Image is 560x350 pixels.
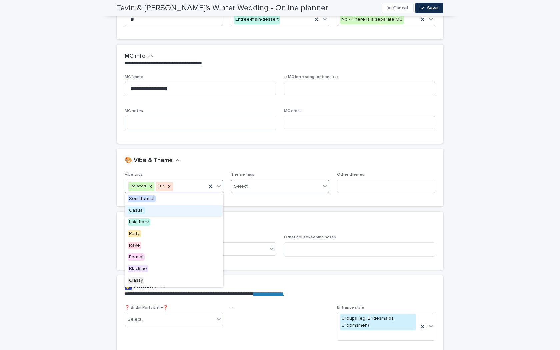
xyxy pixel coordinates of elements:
h2: 🌠 Entrance [125,283,158,291]
span: Save [427,6,438,10]
button: Cancel [382,3,414,13]
h2: MC info [125,53,146,60]
div: Select... [128,316,144,323]
span: Vibe tags [125,173,143,177]
span: Classy [128,277,144,284]
div: Black-tie [125,263,223,275]
span: Other themes [337,173,364,177]
div: Formal [125,252,223,263]
div: Rave [125,240,223,252]
span: MC Name [125,75,143,79]
button: Save [415,3,443,13]
div: Party [125,228,223,240]
span: Party [128,230,141,237]
span: ❓ Bridal Party Entry❓ [125,306,168,310]
span: ♫ MC intro song (optional) ♫ [284,75,338,79]
h2: 🎨 Vibe & Theme [125,157,173,164]
span: Laid-back [128,218,150,226]
div: Casual [125,205,223,217]
span: Entrance style [337,306,364,310]
span: Theme tags [231,173,254,177]
div: Classy [125,275,223,287]
span: MC email [284,109,302,113]
button: MC info [125,53,153,60]
p: - [231,305,329,312]
div: Fun [156,182,166,191]
div: Entree-main-dessert [234,15,280,24]
div: Laid-back [125,217,223,228]
span: Cancel [393,6,408,10]
div: Relaxed [128,182,147,191]
button: 🎨 Vibe & Theme [125,157,180,164]
span: Black-tie [128,265,148,272]
div: Select... [234,183,251,190]
span: MC notes [125,109,143,113]
button: 🌠 Entrance [125,283,165,291]
div: Semi-formal [125,193,223,205]
h2: Tevin & [PERSON_NAME]'s Winter Wedding - Online planner [117,3,328,13]
div: No - There is a separate MC [340,15,404,24]
span: Semi-formal [128,195,156,202]
div: Groups (eg: Bridesmaids, Groomsmen) [340,314,416,330]
span: Other housekeeping notes [284,235,336,239]
span: Formal [128,253,145,261]
span: Casual [128,207,145,214]
span: Rave [128,242,141,249]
